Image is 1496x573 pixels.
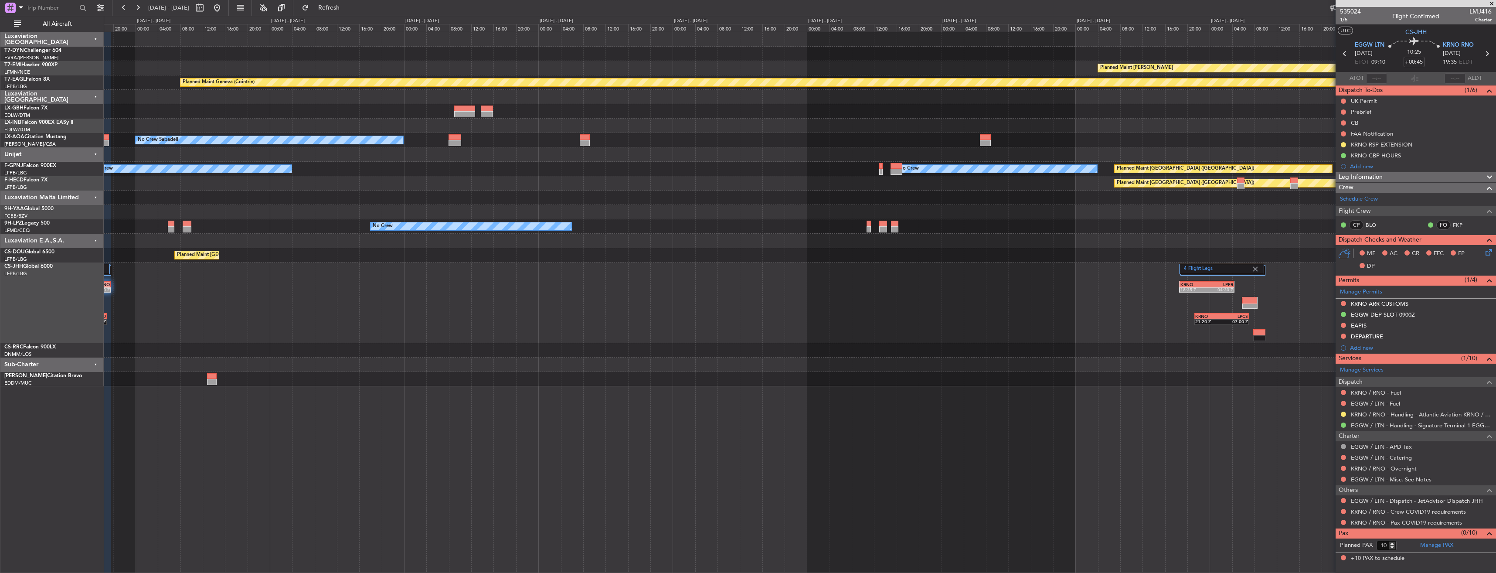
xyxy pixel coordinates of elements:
[1351,322,1367,329] div: EAPIS
[183,76,255,89] div: Planned Maint Geneva (Cointrin)
[650,24,673,32] div: 20:00
[1465,85,1477,95] span: (1/6)
[4,55,58,61] a: EVRA/[PERSON_NAME]
[1355,58,1369,67] span: ETOT
[4,264,53,269] a: CS-JHHGlobal 6000
[4,134,67,140] a: LX-AOACitation Mustang
[1339,276,1359,286] span: Permits
[148,4,189,12] span: [DATE] - [DATE]
[405,17,439,25] div: [DATE] - [DATE]
[4,62,21,68] span: T7-EMI
[4,206,54,211] a: 9H-YAAGlobal 5000
[1405,27,1427,37] span: CS-JHH
[4,112,30,119] a: EDLW/DTM
[1100,61,1173,75] div: Planned Maint [PERSON_NAME]
[1120,24,1142,32] div: 08:00
[1434,249,1444,258] span: FFC
[1351,519,1462,526] a: KRNO / RNO - Pax COVID19 requirements
[4,141,56,147] a: [PERSON_NAME]/QSA
[1339,485,1358,495] span: Others
[1339,172,1383,182] span: Leg Information
[311,5,347,11] span: Refresh
[449,24,471,32] div: 08:00
[540,17,573,25] div: [DATE] - [DATE]
[1351,497,1483,505] a: EGGW / LTN - Dispatch - JetAdvisor Dispatch JHH
[1351,311,1415,318] div: EGGW DEP SLOT 0900Z
[1366,73,1387,84] input: --:--
[673,24,695,32] div: 00:00
[248,24,270,32] div: 20:00
[1351,554,1404,563] span: +10 PAX to schedule
[1351,454,1412,461] a: EGGW / LTN - Catering
[1210,24,1232,32] div: 00:00
[1351,476,1431,483] a: EGGW / LTN - Misc. See Notes
[136,24,158,32] div: 00:00
[4,163,56,168] a: F-GPNJFalcon 900EX
[4,48,24,53] span: T7-DYN
[1392,12,1439,21] div: Flight Confirmed
[1251,265,1259,273] img: gray-close.svg
[1367,262,1375,271] span: DP
[941,24,963,32] div: 00:00
[113,24,136,32] div: 20:00
[1339,85,1383,95] span: Dispatch To-Dos
[298,1,350,15] button: Refresh
[4,134,24,140] span: LX-AOA
[1461,354,1477,363] span: (1/10)
[4,264,23,269] span: CS-JHH
[1443,49,1461,58] span: [DATE]
[426,24,449,32] div: 04:00
[1420,541,1453,550] a: Manage PAX
[1453,221,1472,229] a: FKP
[1340,16,1361,24] span: 1/5
[1351,119,1358,126] div: CB
[1351,465,1417,472] a: KRNO / RNO - Overnight
[138,133,178,147] div: No Crew Sabadell
[4,184,27,191] a: LFPB/LBG
[1351,152,1401,159] div: KRNO CBP HOURS
[4,77,50,82] a: T7-EAGLFalcon 8X
[158,24,180,32] div: 04:00
[382,24,404,32] div: 20:00
[1077,17,1110,25] div: [DATE] - [DATE]
[10,17,95,31] button: All Aircraft
[4,120,21,125] span: LX-INB
[1366,221,1385,229] a: BLO
[203,24,225,32] div: 12:00
[137,17,170,25] div: [DATE] - [DATE]
[337,24,359,32] div: 12:00
[225,24,247,32] div: 16:00
[4,270,27,277] a: LFPB/LBG
[404,24,426,32] div: 00:00
[1340,366,1384,375] a: Manage Services
[807,24,829,32] div: 00:00
[471,24,493,32] div: 12:00
[919,24,941,32] div: 20:00
[942,17,976,25] div: [DATE] - [DATE]
[1350,344,1492,351] div: Add new
[1117,177,1254,190] div: Planned Maint [GEOGRAPHIC_DATA] ([GEOGRAPHIC_DATA])
[1053,24,1075,32] div: 20:00
[1195,319,1221,324] div: 21:20 Z
[1351,141,1412,148] div: KRNO RSP EXTENSION
[897,24,919,32] div: 16:00
[1117,162,1254,175] div: Planned Maint [GEOGRAPHIC_DATA] ([GEOGRAPHIC_DATA])
[808,17,842,25] div: [DATE] - [DATE]
[628,24,650,32] div: 16:00
[23,21,92,27] span: All Aircraft
[4,106,48,111] a: LX-GBHFalcon 7X
[4,213,27,219] a: FCBB/BZV
[4,221,50,226] a: 9H-LPZLegacy 500
[1443,41,1474,50] span: KRNO RNO
[1355,41,1384,50] span: EGGW LTN
[1407,48,1421,57] span: 10:25
[4,373,47,379] span: [PERSON_NAME]
[359,24,381,32] div: 16:00
[4,120,73,125] a: LX-INBFalcon 900EX EASy II
[4,227,30,234] a: LFMD/CEQ
[1232,24,1255,32] div: 04:00
[373,220,393,233] div: No Crew
[1187,24,1210,32] div: 20:00
[4,221,22,226] span: 9H-LPZ
[986,24,1008,32] div: 08:00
